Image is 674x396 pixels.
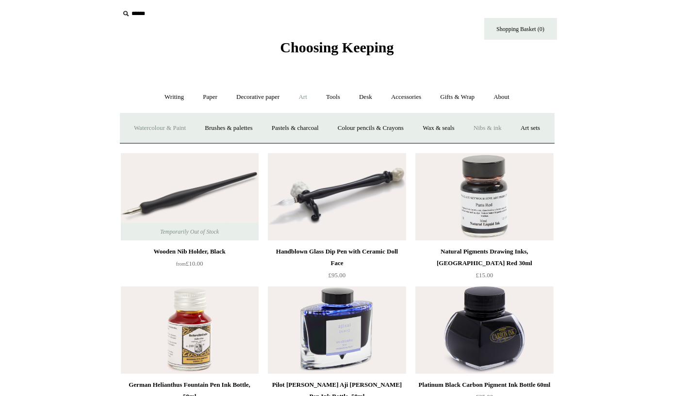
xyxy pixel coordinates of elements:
a: Handblown Glass Dip Pen with Ceramic Doll Face Handblown Glass Dip Pen with Ceramic Doll Face [268,153,406,240]
a: Natural Pigments Drawing Inks, Paris Red 30ml Natural Pigments Drawing Inks, Paris Red 30ml [415,153,553,240]
a: Art sets [512,115,549,141]
img: Wooden Nib Holder, Black [121,153,259,240]
a: Paper [194,84,226,110]
span: from [176,261,186,267]
a: Gifts & Wrap [431,84,483,110]
span: £10.00 [176,260,203,267]
a: Handblown Glass Dip Pen with Ceramic Doll Face £95.00 [268,246,406,285]
a: Wooden Nib Holder, Black from£10.00 [121,246,259,285]
a: Platinum Black Carbon Pigment Ink Bottle 60ml Platinum Black Carbon Pigment Ink Bottle 60ml [415,286,553,374]
a: Natural Pigments Drawing Inks, [GEOGRAPHIC_DATA] Red 30ml £15.00 [415,246,553,285]
div: Platinum Black Carbon Pigment Ink Bottle 60ml [418,379,551,391]
a: Art [290,84,316,110]
a: Pastels & charcoal [263,115,328,141]
a: Wooden Nib Holder, Black Wooden Nib Holder, Black Temporarily Out of Stock [121,153,259,240]
span: £15.00 [476,271,493,279]
a: Colour pencils & Crayons [329,115,412,141]
div: Natural Pigments Drawing Inks, [GEOGRAPHIC_DATA] Red 30ml [418,246,551,269]
a: Pilot Iro Shizuku Aji Sai Fountain Pen Ink Bottle, 50ml Pilot Iro Shizuku Aji Sai Fountain Pen In... [268,286,406,374]
img: German Helianthus Fountain Pen Ink Bottle, 50ml [121,286,259,374]
div: Handblown Glass Dip Pen with Ceramic Doll Face [270,246,403,269]
img: Platinum Black Carbon Pigment Ink Bottle 60ml [415,286,553,374]
a: Wax & seals [414,115,463,141]
a: Nibs & ink [465,115,510,141]
a: About [485,84,518,110]
a: Tools [317,84,349,110]
span: £95.00 [329,271,346,279]
a: Shopping Basket (0) [484,18,557,40]
a: Desk [350,84,381,110]
a: Accessories [382,84,430,110]
a: Watercolour & Paint [125,115,195,141]
a: Writing [156,84,193,110]
span: Choosing Keeping [280,39,394,55]
a: Decorative paper [228,84,288,110]
img: Pilot Iro Shizuku Aji Sai Fountain Pen Ink Bottle, 50ml [268,286,406,374]
img: Handblown Glass Dip Pen with Ceramic Doll Face [268,153,406,240]
img: Natural Pigments Drawing Inks, Paris Red 30ml [415,153,553,240]
span: Temporarily Out of Stock [150,223,229,240]
a: Choosing Keeping [280,47,394,54]
div: Wooden Nib Holder, Black [123,246,256,257]
a: Brushes & palettes [196,115,261,141]
a: German Helianthus Fountain Pen Ink Bottle, 50ml German Helianthus Fountain Pen Ink Bottle, 50ml [121,286,259,374]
